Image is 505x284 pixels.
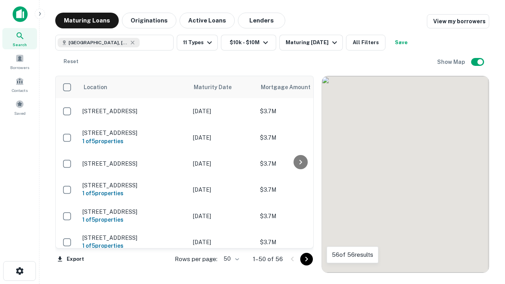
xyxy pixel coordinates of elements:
[193,133,252,142] p: [DATE]
[193,238,252,247] p: [DATE]
[221,253,240,265] div: 50
[260,185,339,194] p: $3.7M
[82,137,185,146] h6: 1 of 5 properties
[193,159,252,168] p: [DATE]
[82,160,185,167] p: [STREET_ADDRESS]
[193,107,252,116] p: [DATE]
[261,82,321,92] span: Mortgage Amount
[260,107,339,116] p: $3.7M
[55,253,86,265] button: Export
[286,38,339,47] div: Maturing [DATE]
[82,208,185,215] p: [STREET_ADDRESS]
[180,13,235,28] button: Active Loans
[427,14,489,28] a: View my borrowers
[2,51,37,72] a: Borrowers
[69,39,128,46] span: [GEOGRAPHIC_DATA], [GEOGRAPHIC_DATA]
[58,54,84,69] button: Reset
[332,250,373,260] p: 56 of 56 results
[2,97,37,118] a: Saved
[194,82,242,92] span: Maturity Date
[253,254,283,264] p: 1–50 of 56
[256,76,343,98] th: Mortgage Amount
[193,212,252,220] p: [DATE]
[221,35,276,50] button: $10k - $10M
[82,189,185,198] h6: 1 of 5 properties
[10,64,29,71] span: Borrowers
[279,35,343,50] button: Maturing [DATE]
[260,238,339,247] p: $3.7M
[2,74,37,95] a: Contacts
[82,108,185,115] p: [STREET_ADDRESS]
[83,82,107,92] span: Location
[437,58,466,66] h6: Show Map
[260,133,339,142] p: $3.7M
[14,110,26,116] span: Saved
[13,6,28,22] img: capitalize-icon.png
[238,13,285,28] button: Lenders
[79,76,189,98] th: Location
[82,129,185,136] p: [STREET_ADDRESS]
[322,76,489,273] div: 0 0
[2,28,37,49] a: Search
[300,253,313,265] button: Go to next page
[82,182,185,189] p: [STREET_ADDRESS]
[260,159,339,168] p: $3.7M
[193,185,252,194] p: [DATE]
[466,196,505,234] iframe: Chat Widget
[177,35,218,50] button: 11 Types
[260,212,339,220] p: $3.7M
[55,13,119,28] button: Maturing Loans
[346,35,385,50] button: All Filters
[82,234,185,241] p: [STREET_ADDRESS]
[389,35,414,50] button: Save your search to get updates of matches that match your search criteria.
[82,241,185,250] h6: 1 of 5 properties
[189,76,256,98] th: Maturity Date
[82,215,185,224] h6: 1 of 5 properties
[175,254,217,264] p: Rows per page:
[12,87,28,93] span: Contacts
[13,41,27,48] span: Search
[122,13,176,28] button: Originations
